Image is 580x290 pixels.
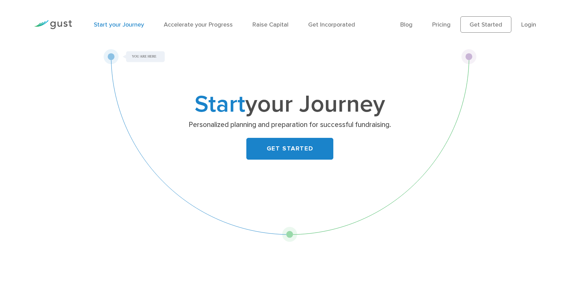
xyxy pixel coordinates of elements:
p: Personalized planning and preparation for successful fundraising. [158,120,422,130]
a: Accelerate your Progress [164,21,233,28]
a: Blog [400,21,412,28]
a: GET STARTED [246,138,333,160]
h1: your Journey [156,94,424,115]
a: Start your Journey [94,21,144,28]
a: Get Started [460,16,511,33]
span: Start [195,90,245,118]
a: Raise Capital [252,21,288,28]
a: Get Incorporated [308,21,355,28]
a: Pricing [432,21,451,28]
a: Login [521,21,536,28]
img: Gust Logo [34,20,72,29]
